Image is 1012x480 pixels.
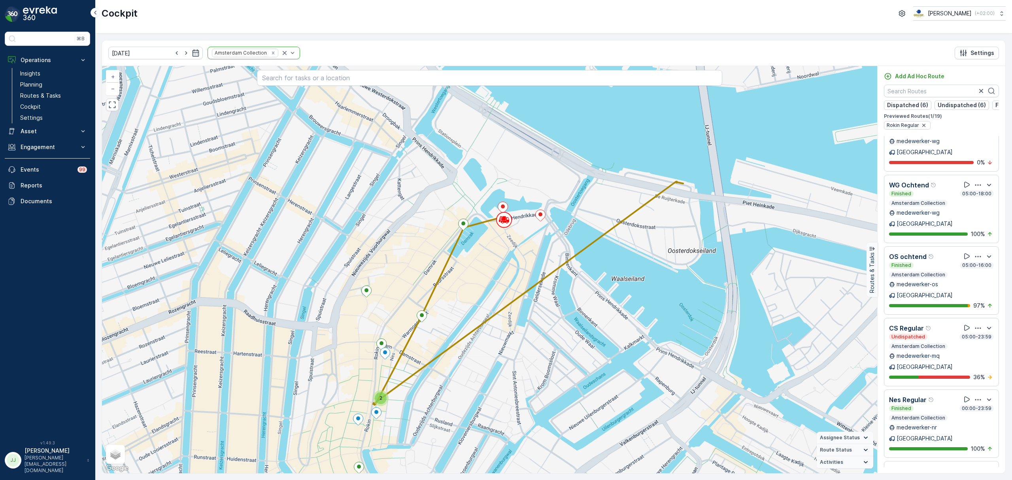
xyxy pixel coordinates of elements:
p: Settings [970,49,994,57]
p: [PERSON_NAME] [25,447,83,455]
span: Activities [820,459,843,465]
p: 97 % [973,302,985,310]
a: Events99 [5,162,90,178]
div: Amsterdam Collection [212,49,268,57]
div: 2 [373,390,389,406]
p: medewerker-wg [897,209,940,217]
a: Insights [17,68,90,79]
p: Undispatched [891,334,926,340]
p: CS Regular [889,323,924,333]
a: Documents [5,193,90,209]
summary: Activities [817,456,873,469]
p: Asset [21,127,74,135]
p: Operations [21,56,74,64]
div: Help Tooltip Icon [931,182,937,188]
p: Add Ad Hoc Route [895,72,944,80]
summary: Route Status [817,444,873,456]
p: Amsterdam Collection [891,272,946,278]
p: Insights [20,70,40,77]
input: Search for tasks or a location [257,70,722,86]
a: Cockpit [17,101,90,112]
a: Settings [17,112,90,123]
p: Finished [891,405,912,412]
p: Reports [21,181,87,189]
p: Routes & Tasks [20,92,61,100]
p: 05:00-16:00 [961,262,992,268]
p: 0 % [977,159,985,166]
p: MQFH Ochtend [889,467,937,476]
p: Amsterdam Collection [891,200,946,206]
p: 100 % [971,445,985,453]
p: [GEOGRAPHIC_DATA] [897,435,953,442]
a: Layers [107,446,124,463]
summary: Assignee Status [817,432,873,444]
button: Operations [5,52,90,68]
a: Add Ad Hoc Route [884,72,944,80]
span: Assignee Status [820,435,860,441]
button: Settings [955,47,999,59]
p: [GEOGRAPHIC_DATA] [897,363,953,371]
a: Reports [5,178,90,193]
a: Routes & Tasks [17,90,90,101]
input: Search Routes [884,85,999,97]
p: Documents [21,197,87,205]
img: logo [5,6,21,22]
button: Engagement [5,139,90,155]
p: medewerker-nr [897,423,937,431]
p: ( +02:00 ) [975,10,995,17]
p: Engagement [21,143,74,151]
a: Zoom In [107,71,119,83]
span: Route Status [820,447,852,453]
p: Amsterdam Collection [891,415,946,421]
p: [PERSON_NAME] [928,9,972,17]
p: Previewed Routes ( 1 / 19 ) [884,113,999,119]
p: Cockpit [20,103,41,111]
p: ⌘B [77,36,85,42]
p: Undispatched (6) [938,101,986,109]
p: Settings [20,114,43,122]
div: Remove Amsterdam Collection [269,50,278,56]
p: Finished [891,262,912,268]
img: basis-logo_rgb2x.png [913,9,925,18]
input: dd/mm/yyyy [108,47,203,59]
p: medewerker-os [897,280,938,288]
p: [GEOGRAPHIC_DATA] [897,220,953,228]
p: 05:00-18:00 [961,191,992,197]
span: 2 [379,395,382,401]
a: Open this area in Google Maps (opens a new window) [104,463,130,473]
p: Amsterdam Collection [891,343,946,350]
p: Planning [20,81,42,89]
div: JJ [7,454,19,467]
div: Help Tooltip Icon [928,397,935,403]
button: JJ[PERSON_NAME][PERSON_NAME][EMAIL_ADDRESS][DOMAIN_NAME] [5,447,90,474]
p: 05:00-23:59 [961,334,992,340]
span: + [111,73,115,80]
p: WG Ochtend [889,180,929,190]
p: Cockpit [102,7,138,20]
span: Rokin Regular [887,122,919,129]
p: medewerker-mq [897,352,940,360]
p: [PERSON_NAME][EMAIL_ADDRESS][DOMAIN_NAME] [25,455,83,474]
p: Finished [891,191,912,197]
p: OS ochtend [889,252,927,261]
p: Nes Regular [889,395,927,404]
p: [GEOGRAPHIC_DATA] [897,148,953,156]
p: 100 % [971,230,985,238]
p: 00:00-23:59 [961,405,992,412]
button: Undispatched (6) [935,100,989,110]
img: Google [104,463,130,473]
p: 36 % [973,373,985,381]
button: Asset [5,123,90,139]
p: Dispatched (6) [887,101,928,109]
p: Routes & Tasks [868,253,876,293]
span: v 1.49.3 [5,440,90,445]
img: logo_dark-DEwI_e13.png [23,6,57,22]
p: Events [21,166,73,174]
p: 99 [79,166,85,173]
button: [PERSON_NAME](+02:00) [913,6,1006,21]
div: Help Tooltip Icon [925,325,932,331]
button: Dispatched (6) [884,100,931,110]
div: Help Tooltip Icon [928,253,935,260]
span: − [111,85,115,92]
p: medewerker-wg [897,137,940,145]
